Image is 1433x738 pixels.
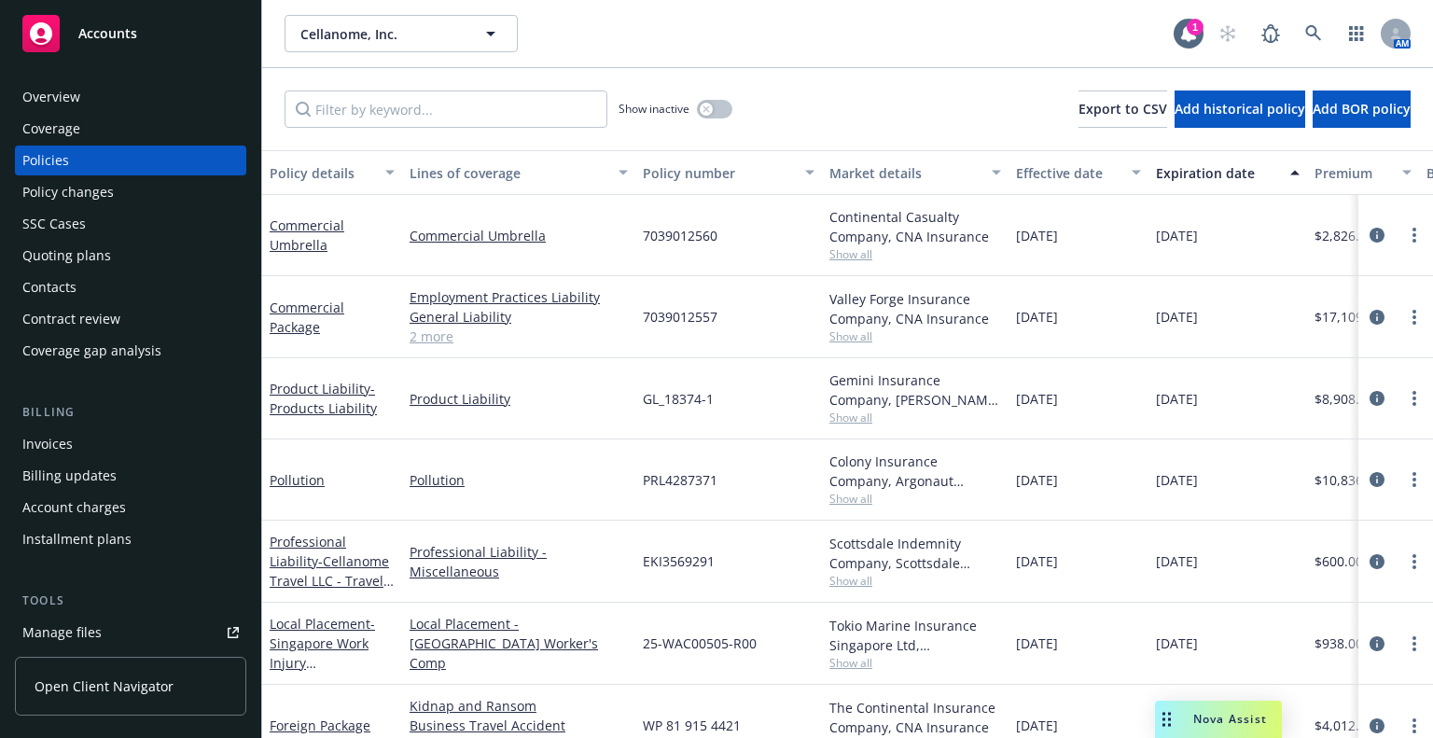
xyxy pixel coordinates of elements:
[15,241,246,271] a: Quoting plans
[643,470,717,490] span: PRL4287371
[1016,551,1058,571] span: [DATE]
[35,676,174,696] span: Open Client Navigator
[829,328,1001,344] span: Show all
[410,696,628,716] a: Kidnap and Ransom
[22,272,77,302] div: Contacts
[1366,715,1388,737] a: circleInformation
[1156,226,1198,245] span: [DATE]
[1175,91,1305,128] button: Add historical policy
[643,307,717,327] span: 7039012557
[829,410,1001,425] span: Show all
[270,471,325,489] a: Pollution
[829,616,1001,655] div: Tokio Marine Insurance Singapore Ltd, [GEOGRAPHIC_DATA] Marine America, CNA Insurance (Internatio...
[270,163,374,183] div: Policy details
[410,716,628,735] a: Business Travel Accident
[270,380,377,417] a: Product Liability
[1366,468,1388,491] a: circleInformation
[15,461,246,491] a: Billing updates
[1016,716,1058,735] span: [DATE]
[15,146,246,175] a: Policies
[643,551,715,571] span: EKI3569291
[1016,634,1058,653] span: [DATE]
[829,289,1001,328] div: Valley Forge Insurance Company, CNA Insurance
[15,524,246,554] a: Installment plans
[643,716,741,735] span: WP 81 915 4421
[1078,100,1167,118] span: Export to CSV
[1148,150,1307,195] button: Expiration date
[410,287,628,307] a: Employment Practices Liability
[15,209,246,239] a: SSC Cases
[410,542,628,581] a: Professional Liability - Miscellaneous
[1156,389,1198,409] span: [DATE]
[270,552,394,609] span: - Cellanome Travel LLC - Travel E&O Only
[1016,470,1058,490] span: [DATE]
[1366,224,1388,246] a: circleInformation
[1403,633,1426,655] a: more
[1307,150,1419,195] button: Premium
[1156,634,1198,653] span: [DATE]
[1313,91,1411,128] button: Add BOR policy
[15,493,246,522] a: Account charges
[1155,701,1282,738] button: Nova Assist
[410,307,628,327] a: General Liability
[22,429,73,459] div: Invoices
[1315,389,1374,409] span: $8,908.00
[829,534,1001,573] div: Scottsdale Indemnity Company, Scottsdale Insurance Company (Nationwide), RT Specialty Insurance S...
[300,24,462,44] span: Cellanome, Inc.
[1016,389,1058,409] span: [DATE]
[22,241,111,271] div: Quoting plans
[1009,150,1148,195] button: Effective date
[1175,100,1305,118] span: Add historical policy
[1403,468,1426,491] a: more
[1315,307,1382,327] span: $17,109.00
[1156,307,1198,327] span: [DATE]
[15,7,246,60] a: Accounts
[15,114,246,144] a: Coverage
[22,114,80,144] div: Coverage
[22,304,120,334] div: Contract review
[22,177,114,207] div: Policy changes
[635,150,822,195] button: Policy number
[22,146,69,175] div: Policies
[643,163,794,183] div: Policy number
[643,389,714,409] span: GL_18374-1
[78,26,137,41] span: Accounts
[1156,163,1279,183] div: Expiration date
[643,226,717,245] span: 7039012560
[1313,100,1411,118] span: Add BOR policy
[1403,224,1426,246] a: more
[15,429,246,459] a: Invoices
[1209,15,1246,52] a: Start snowing
[410,327,628,346] a: 2 more
[1338,15,1375,52] a: Switch app
[1016,163,1120,183] div: Effective date
[285,91,607,128] input: Filter by keyword...
[15,177,246,207] a: Policy changes
[410,470,628,490] a: Pollution
[1315,634,1363,653] span: $938.00
[1403,306,1426,328] a: more
[829,370,1001,410] div: Gemini Insurance Company, [PERSON_NAME] Corporation
[1315,470,1382,490] span: $10,836.00
[829,163,981,183] div: Market details
[15,592,246,610] div: Tools
[1252,15,1289,52] a: Report a Bug
[15,272,246,302] a: Contacts
[410,614,628,673] a: Local Placement - [GEOGRAPHIC_DATA] Worker's Comp
[1315,551,1363,571] span: $600.00
[22,524,132,554] div: Installment plans
[1016,307,1058,327] span: [DATE]
[15,403,246,422] div: Billing
[1193,711,1267,727] span: Nova Assist
[22,336,161,366] div: Coverage gap analysis
[270,533,389,609] a: Professional Liability
[619,101,689,117] span: Show inactive
[270,299,344,336] a: Commercial Package
[22,618,102,647] div: Manage files
[1156,470,1198,490] span: [DATE]
[1187,19,1203,35] div: 1
[15,618,246,647] a: Manage files
[1156,551,1198,571] span: [DATE]
[285,15,518,52] button: Cellanome, Inc.
[1016,226,1058,245] span: [DATE]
